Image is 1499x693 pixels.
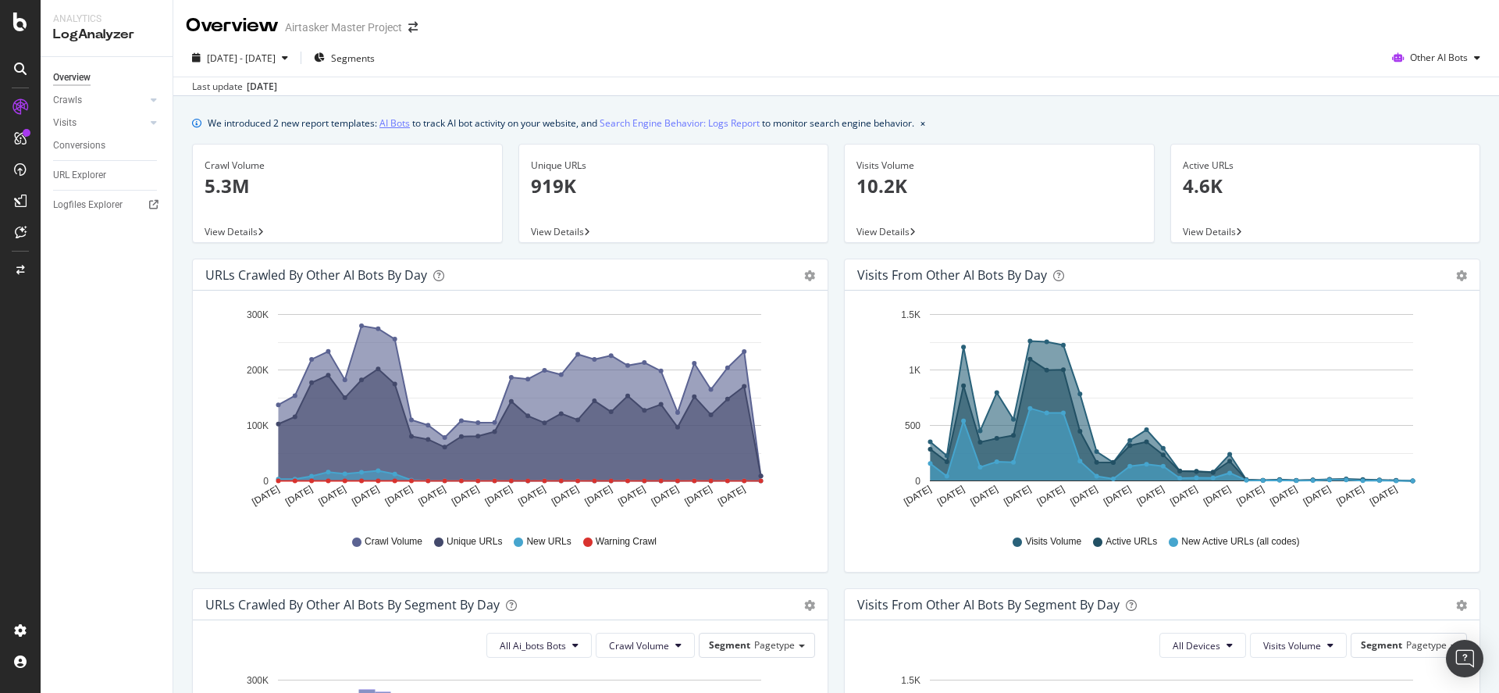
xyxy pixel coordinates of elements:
[1250,633,1347,658] button: Visits Volume
[1002,484,1033,508] text: [DATE]
[856,225,910,238] span: View Details
[416,484,447,508] text: [DATE]
[1202,484,1233,508] text: [DATE]
[53,92,146,109] a: Crawls
[383,484,415,508] text: [DATE]
[857,303,1462,520] div: A chart.
[804,600,815,611] div: gear
[857,267,1047,283] div: Visits from Other AI Bots by day
[263,476,269,487] text: 0
[1106,535,1157,548] span: Active URLs
[205,597,500,613] div: URLs Crawled by Other AI Bots By Segment By Day
[53,197,162,213] a: Logfiles Explorer
[186,13,279,39] div: Overview
[754,638,795,652] span: Pagetype
[1168,484,1199,508] text: [DATE]
[53,13,160,26] div: Analytics
[247,420,269,431] text: 100K
[709,638,750,652] span: Segment
[1334,484,1365,508] text: [DATE]
[1135,484,1166,508] text: [DATE]
[205,303,810,520] svg: A chart.
[53,115,146,131] a: Visits
[186,45,294,70] button: [DATE] - [DATE]
[1035,484,1066,508] text: [DATE]
[600,115,760,131] a: Search Engine Behavior: Logs Report
[283,484,315,508] text: [DATE]
[804,270,815,281] div: gear
[909,365,920,376] text: 1K
[716,484,747,508] text: [DATE]
[207,52,276,65] span: [DATE] - [DATE]
[450,484,481,508] text: [DATE]
[486,633,592,658] button: All Ai_bots Bots
[583,484,614,508] text: [DATE]
[205,267,427,283] div: URLs Crawled by Other AI Bots by day
[902,484,933,508] text: [DATE]
[526,535,571,548] span: New URLs
[250,484,281,508] text: [DATE]
[1456,270,1467,281] div: gear
[901,309,920,320] text: 1.5K
[857,597,1120,613] div: Visits from Other AI Bots By Segment By Day
[1235,484,1266,508] text: [DATE]
[1263,639,1321,652] span: Visits Volume
[682,484,714,508] text: [DATE]
[350,484,381,508] text: [DATE]
[192,115,1480,131] div: info banner
[447,535,502,548] span: Unique URLs
[1368,484,1399,508] text: [DATE]
[1181,535,1299,548] span: New Active URLs (all codes)
[901,675,920,686] text: 1.5K
[609,639,669,652] span: Crawl Volume
[650,484,681,508] text: [DATE]
[205,159,490,173] div: Crawl Volume
[483,484,515,508] text: [DATE]
[192,80,277,94] div: Last update
[53,197,123,213] div: Logfiles Explorer
[53,138,162,154] a: Conversions
[935,484,967,508] text: [DATE]
[1068,484,1099,508] text: [DATE]
[531,225,584,238] span: View Details
[53,70,162,86] a: Overview
[247,675,269,686] text: 300K
[1268,484,1299,508] text: [DATE]
[53,26,160,44] div: LogAnalyzer
[285,20,402,35] div: Airtasker Master Project
[1183,173,1469,199] p: 4.6K
[379,115,410,131] a: AI Bots
[905,420,920,431] text: 500
[531,173,817,199] p: 919K
[531,159,817,173] div: Unique URLs
[331,52,375,65] span: Segments
[247,365,269,376] text: 200K
[1301,484,1333,508] text: [DATE]
[247,80,277,94] div: [DATE]
[516,484,547,508] text: [DATE]
[596,535,657,548] span: Warning Crawl
[1183,225,1236,238] span: View Details
[408,22,418,33] div: arrow-right-arrow-left
[1183,159,1469,173] div: Active URLs
[969,484,1000,508] text: [DATE]
[915,476,920,487] text: 0
[1102,484,1133,508] text: [DATE]
[917,112,929,134] button: close banner
[1173,639,1220,652] span: All Devices
[1406,638,1447,652] span: Pagetype
[856,159,1142,173] div: Visits Volume
[53,115,77,131] div: Visits
[208,115,914,131] div: We introduced 2 new report templates: to track AI bot activity on your website, and to monitor se...
[53,138,105,154] div: Conversions
[1025,535,1081,548] span: Visits Volume
[616,484,647,508] text: [DATE]
[205,225,258,238] span: View Details
[53,167,162,184] a: URL Explorer
[317,484,348,508] text: [DATE]
[1410,51,1468,64] span: Other AI Bots
[1159,633,1246,658] button: All Devices
[1386,45,1487,70] button: Other AI Bots
[53,92,82,109] div: Crawls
